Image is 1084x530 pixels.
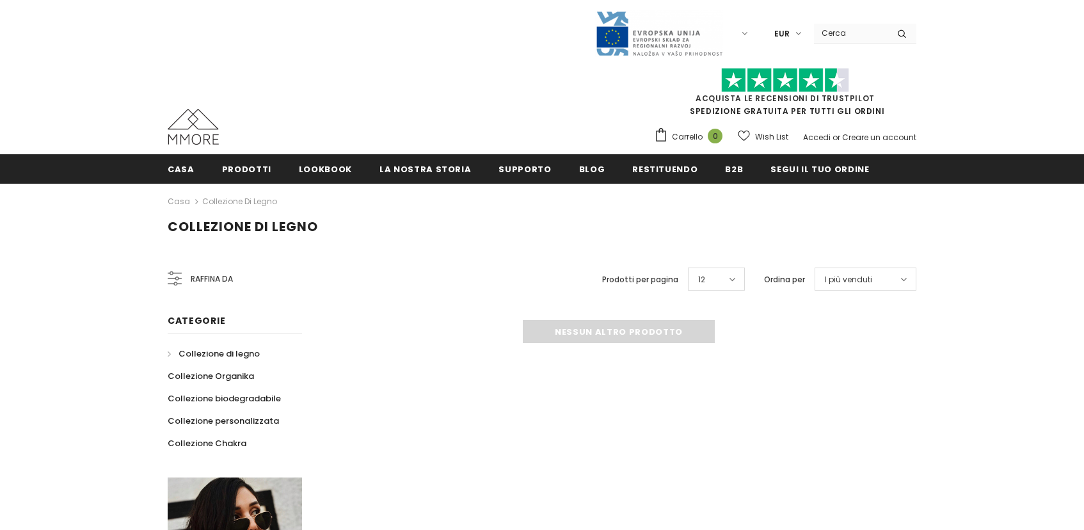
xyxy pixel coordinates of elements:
[833,132,840,143] span: or
[814,24,888,42] input: Search Site
[654,127,729,147] a: Carrello 0
[595,28,723,38] a: Javni Razpis
[222,154,271,183] a: Prodotti
[696,93,875,104] a: Acquista le recensioni di TrustPilot
[379,154,471,183] a: La nostra storia
[168,410,279,432] a: Collezione personalizzata
[654,74,916,116] span: SPEDIZIONE GRATUITA PER TUTTI GLI ORDINI
[632,163,697,175] span: Restituendo
[168,194,190,209] a: Casa
[299,163,352,175] span: Lookbook
[764,273,805,286] label: Ordina per
[202,196,277,207] a: Collezione di legno
[698,273,705,286] span: 12
[602,273,678,286] label: Prodotti per pagina
[708,129,722,143] span: 0
[168,314,225,327] span: Categorie
[774,28,790,40] span: EUR
[222,163,271,175] span: Prodotti
[725,154,743,183] a: B2B
[168,109,219,145] img: Casi MMORE
[498,163,551,175] span: supporto
[738,125,788,148] a: Wish List
[770,163,869,175] span: Segui il tuo ordine
[770,154,869,183] a: Segui il tuo ordine
[168,387,281,410] a: Collezione biodegradabile
[168,154,195,183] a: Casa
[168,163,195,175] span: Casa
[498,154,551,183] a: supporto
[579,163,605,175] span: Blog
[595,10,723,57] img: Javni Razpis
[168,218,318,236] span: Collezione di legno
[379,163,471,175] span: La nostra storia
[632,154,697,183] a: Restituendo
[168,392,281,405] span: Collezione biodegradabile
[725,163,743,175] span: B2B
[191,272,233,286] span: Raffina da
[168,432,246,454] a: Collezione Chakra
[825,273,872,286] span: I più venduti
[721,68,849,93] img: Fidati di Pilot Stars
[299,154,352,183] a: Lookbook
[842,132,916,143] a: Creare un account
[168,342,260,365] a: Collezione di legno
[672,131,703,143] span: Carrello
[755,131,788,143] span: Wish List
[803,132,831,143] a: Accedi
[579,154,605,183] a: Blog
[179,348,260,360] span: Collezione di legno
[168,437,246,449] span: Collezione Chakra
[168,365,254,387] a: Collezione Organika
[168,370,254,382] span: Collezione Organika
[168,415,279,427] span: Collezione personalizzata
